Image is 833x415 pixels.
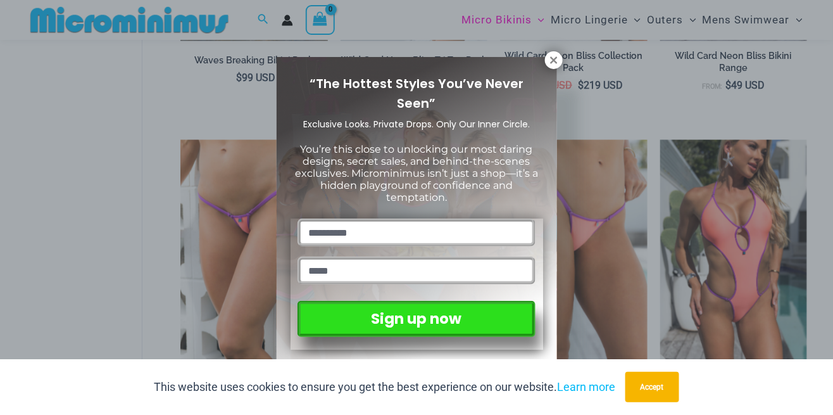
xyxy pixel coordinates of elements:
[545,51,563,69] button: Close
[558,380,616,393] a: Learn more
[154,378,616,397] p: This website uses cookies to ensure you get the best experience on our website.
[303,118,530,131] span: Exclusive Looks. Private Drops. Only Our Inner Circle.
[625,372,679,402] button: Accept
[295,143,538,204] span: You’re this close to unlocking our most daring designs, secret sales, and behind-the-scenes exclu...
[310,75,523,112] span: “The Hottest Styles You’ve Never Seen”
[297,301,535,337] button: Sign up now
